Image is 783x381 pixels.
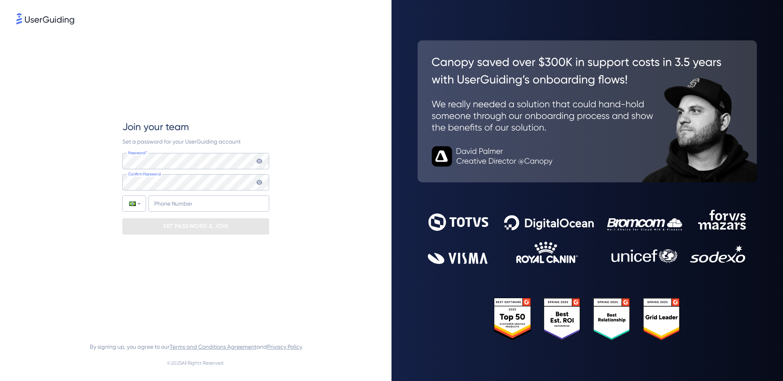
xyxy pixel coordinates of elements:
[418,40,757,182] img: 26c0aa7c25a843aed4baddd2b5e0fa68.svg
[170,343,257,350] a: Terms and Conditions Agreement
[267,343,302,350] a: Privacy Policy
[16,13,74,24] img: 8faab4ba6bc7696a72372aa768b0286c.svg
[494,298,681,341] img: 25303e33045975176eb484905ab012ff.svg
[122,120,189,133] span: Join your team
[122,138,241,145] span: Set a password for your UserGuiding account
[148,195,269,212] input: Phone Number
[428,210,747,264] img: 9302ce2ac39453076f5bc0f2f2ca889b.svg
[167,358,225,368] span: © 2025 All Rights Reserved.
[90,342,302,352] span: By signing up, you agree to our and
[123,196,146,211] div: Brazil: + 55
[163,220,228,233] p: SET PASSWORD & JOIN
